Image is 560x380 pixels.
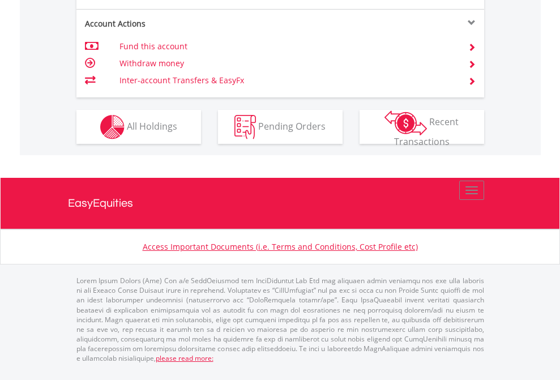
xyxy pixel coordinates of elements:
[76,276,484,363] p: Lorem Ipsum Dolors (Ame) Con a/e SeddOeiusmod tem InciDiduntut Lab Etd mag aliquaen admin veniamq...
[143,241,418,252] a: Access Important Documents (i.e. Terms and Conditions, Cost Profile etc)
[127,119,177,132] span: All Holdings
[119,72,454,89] td: Inter-account Transfers & EasyFx
[384,110,427,135] img: transactions-zar-wht.png
[234,115,256,139] img: pending_instructions-wht.png
[156,353,213,363] a: please read more:
[119,55,454,72] td: Withdraw money
[258,119,326,132] span: Pending Orders
[76,18,280,29] div: Account Actions
[100,115,125,139] img: holdings-wht.png
[76,110,201,144] button: All Holdings
[360,110,484,144] button: Recent Transactions
[68,178,493,229] a: EasyEquities
[218,110,343,144] button: Pending Orders
[119,38,454,55] td: Fund this account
